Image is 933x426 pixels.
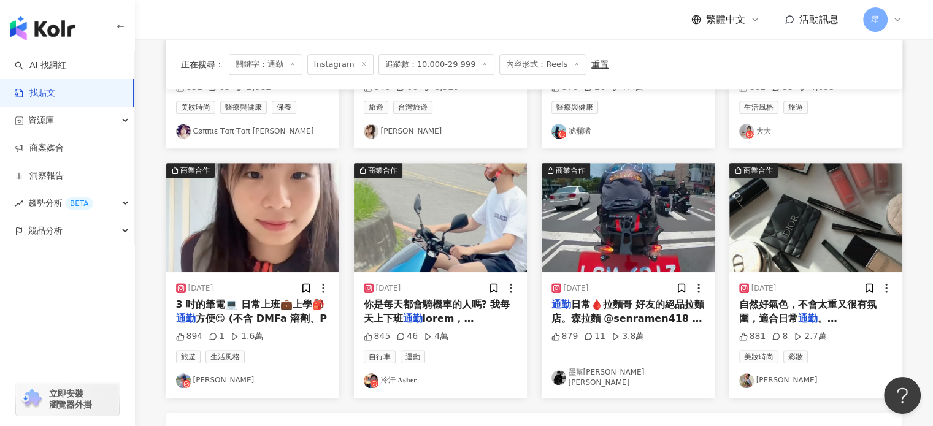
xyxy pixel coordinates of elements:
a: chrome extension立即安裝 瀏覽器外掛 [16,382,119,416]
div: 3.8萬 [612,330,644,343]
mark: 通勤 [551,299,571,310]
span: Instagram [307,54,374,75]
a: KOL Avatar大大 [739,124,893,139]
img: KOL Avatar [176,373,191,388]
span: 彩妝 [783,350,808,363]
img: post-image [542,163,715,272]
img: KOL Avatar [739,373,754,388]
img: KOL Avatar [364,373,378,388]
span: 美妝時尚 [176,101,215,114]
div: 商業合作 [743,164,773,177]
span: 運動 [401,350,425,363]
img: KOL Avatar [551,124,566,139]
span: 旅遊 [176,350,201,363]
img: chrome extension [20,389,44,409]
span: 自然好氣色，不會太重又很有氛圍，適合日常 [739,299,877,324]
span: 關鍵字：通勤 [229,54,302,75]
div: 商業合作 [368,164,397,177]
img: KOL Avatar [739,124,754,139]
div: 881 [739,330,766,343]
div: 845 [364,330,391,343]
div: 11 [584,330,605,343]
a: KOL AvatarCøππιε Ŧαπ Ŧαπ [PERSON_NAME] [176,124,329,139]
img: post-image [354,163,527,272]
img: logo [10,16,75,40]
div: 894 [176,330,203,343]
mark: 通勤 [176,313,196,324]
div: [DATE] [188,283,213,294]
span: 美妝時尚 [739,350,778,363]
span: 繁體中文 [706,13,745,26]
img: KOL Avatar [364,124,378,139]
div: post-image商業合作 [354,163,527,272]
span: 保養 [272,101,296,114]
div: [DATE] [376,283,401,294]
div: [DATE] [751,283,777,294]
a: 洞察報告 [15,170,64,182]
span: 醫療與健康 [220,101,267,114]
div: 1 [209,330,225,343]
div: 8 [772,330,788,343]
span: 旅遊 [364,101,388,114]
span: 立即安裝 瀏覽器外掛 [49,388,92,410]
span: 生活風格 [739,101,778,114]
span: 你是每天都會騎機車的人嗎? 我每天上下班 [364,299,510,324]
div: post-image商業合作 [729,163,902,272]
div: 2.7萬 [794,330,826,343]
span: 旅遊 [783,101,808,114]
img: KOL Avatar [551,370,566,385]
span: 追蹤數：10,000-29,999 [378,54,495,75]
span: 資源庫 [28,107,54,134]
span: 活動訊息 [799,13,839,25]
img: post-image [729,163,902,272]
img: post-image [166,163,339,272]
span: 醫療與健康 [551,101,598,114]
div: 879 [551,330,578,343]
mark: 通勤 [403,313,423,324]
span: 自行車 [364,350,396,363]
span: rise [15,199,23,208]
span: 競品分析 [28,217,63,245]
mark: 通勤 [798,313,818,324]
a: 商案媒合 [15,142,64,154]
img: KOL Avatar [176,124,191,139]
span: 3 吋的筆電💻 日常上班💼上學🎒 [176,299,324,310]
a: KOL Avatar[PERSON_NAME] [176,373,329,388]
span: 方便😉 (不含 DMFa 溶劑、P [196,313,327,324]
a: 找貼文 [15,87,55,99]
span: 生活風格 [205,350,245,363]
iframe: Help Scout Beacon - Open [884,377,921,414]
a: KOL Avatar[PERSON_NAME] [364,124,517,139]
a: searchAI 找網紅 [15,59,66,72]
span: 內容形式：Reels [499,54,586,75]
a: KOL Avatar墨幫[PERSON_NAME] [PERSON_NAME] [551,367,705,388]
div: 商業合作 [556,164,585,177]
a: KOL Avatar冷汗 𝐀𝐬𝐡𝐞𝐫 [364,373,517,388]
span: 星 [871,13,880,26]
div: post-image商業合作 [542,163,715,272]
a: KOL Avatar[PERSON_NAME] [739,373,893,388]
div: 重置 [591,59,609,69]
span: 正在搜尋 ： [181,59,224,69]
a: KOL Avatar唬爛嘴 [551,124,705,139]
div: BETA [65,197,93,210]
div: 46 [396,330,418,343]
span: 台灣旅遊 [393,101,432,114]
div: 1.6萬 [231,330,263,343]
span: 趨勢分析 [28,189,93,217]
div: [DATE] [564,283,589,294]
div: 商業合作 [180,164,210,177]
div: 4萬 [424,330,448,343]
div: post-image商業合作 [166,163,339,272]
